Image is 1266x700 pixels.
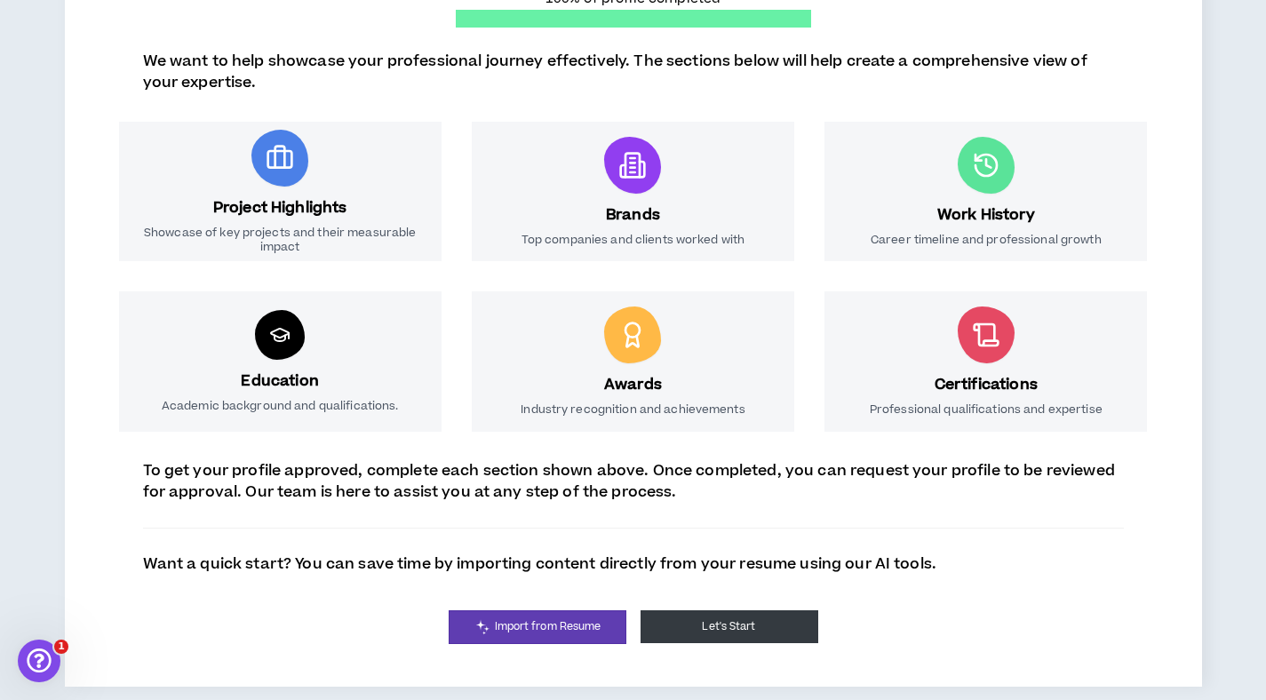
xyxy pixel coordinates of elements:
button: Send a message… [305,557,333,585]
button: Let's Start [641,610,818,643]
h1: Wripple [86,9,140,22]
h3: Certifications [935,374,1038,395]
p: Professional qualifications and expertise [870,402,1103,417]
p: Industry recognition and achievements [521,402,744,417]
a: Import from Resume [449,610,626,644]
button: Start recording [113,564,127,578]
p: To get your profile approved, complete each section shown above. Once completed, you can request ... [143,460,1124,503]
button: Gif picker [84,564,99,578]
div: Profile image for Gabriella [51,10,79,38]
h3: Project Highlights [213,197,347,219]
p: Career timeline and professional growth [871,233,1102,247]
h3: Awards [604,374,662,395]
p: Top companies and clients worked with [522,233,744,247]
textarea: Message… [15,527,340,557]
p: Academic background and qualifications. [162,399,399,413]
div: Close [312,7,344,39]
p: We want to help showcase your professional journey effectively. The sections below will help crea... [143,51,1124,93]
h3: Work History [937,204,1035,226]
span: Import from Resume [495,618,601,635]
button: Home [278,7,312,41]
p: Want a quick start? You can save time by importing content directly from your resume using our AI... [143,553,937,575]
p: Showcase of key projects and their measurable impact [137,226,424,254]
button: Emoji picker [56,564,70,578]
span: 1 [54,640,68,654]
h3: Education [241,370,318,392]
button: Upload attachment [28,564,42,578]
button: go back [12,7,45,41]
p: A few hours [100,22,169,40]
h3: Brands [606,204,660,226]
iframe: Intercom live chat [18,640,60,682]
